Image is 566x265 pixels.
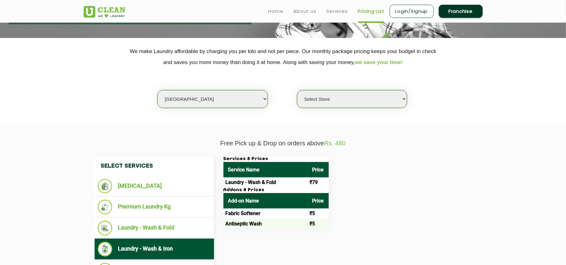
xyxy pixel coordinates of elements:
td: Antiseptic Wash [223,219,308,229]
img: UClean Laundry and Dry Cleaning [84,6,125,18]
img: Laundry - Wash & Iron [98,242,113,257]
a: Franchise [439,5,483,18]
h3: Addons & Prices [223,187,329,193]
a: Login/Signup [390,5,434,18]
span: Rs. 480 [324,140,346,147]
a: Services [327,8,348,15]
img: Premium Laundry Kg [98,200,113,214]
h3: Services & Prices [223,156,329,162]
a: Home [268,8,283,15]
th: Service Name [223,162,308,177]
td: ₹5 [308,219,329,229]
p: Free Pick up & Drop on orders above [84,140,483,147]
th: Add-on Name [223,193,308,208]
td: Fabric Softener [223,208,308,219]
li: Premium Laundry Kg [98,200,211,214]
td: ₹79 [308,177,329,187]
li: [MEDICAL_DATA] [98,179,211,193]
img: Laundry - Wash & Fold [98,221,113,235]
th: Price [308,162,329,177]
li: Laundry - Wash & Fold [98,221,211,235]
span: we save your time! [355,59,403,65]
li: Laundry - Wash & Iron [98,242,211,257]
p: We make Laundry affordable by charging you per kilo and not per piece. Our monthly package pricin... [84,46,483,68]
td: Laundry - Wash & Fold [223,177,308,187]
th: Price [308,193,329,208]
a: About us [294,8,316,15]
h4: Select Services [95,156,214,176]
img: Dry Cleaning [98,179,113,193]
td: ₹5 [308,208,329,219]
a: Pricing List [358,8,385,15]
